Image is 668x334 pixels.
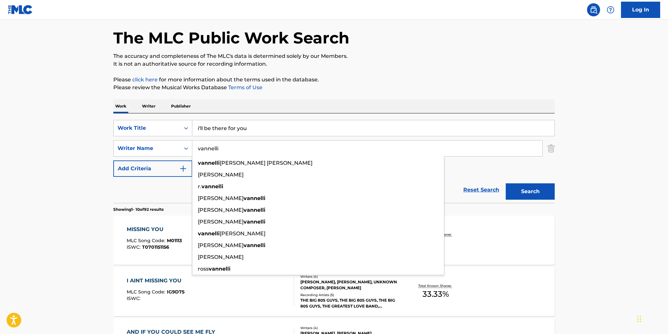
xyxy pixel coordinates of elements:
div: Help [604,3,617,16]
a: Reset Search [460,183,502,197]
span: [PERSON_NAME] [198,242,244,248]
p: Please for more information about the terms used in the database. [113,76,555,84]
form: Search Form [113,120,555,203]
strong: vannelli [198,160,220,166]
span: r. [198,183,201,190]
button: Add Criteria [113,160,192,177]
p: Publisher [169,99,193,113]
strong: vannelli [244,219,265,225]
img: MLC Logo [8,5,33,14]
a: MISSING YOUMLC Song Code:M01113ISWC:T0701151156Writers (3)[PERSON_NAME], [PERSON_NAME], [PERSON_N... [113,216,555,265]
div: [PERSON_NAME], [PERSON_NAME], UNKNOWN COMPOSER, [PERSON_NAME] [300,279,399,291]
button: Search [506,183,555,200]
img: 9d2ae6d4665cec9f34b9.svg [179,165,187,173]
p: Work [113,99,128,113]
p: Showing 1 - 10 of 92 results [113,207,164,212]
p: The accuracy and completeness of The MLC's data is determined solely by our Members. [113,52,555,60]
span: MLC Song Code : [127,289,167,295]
strong: vannelli [201,183,223,190]
a: Public Search [587,3,600,16]
a: I AINT MISSING YOUMLC Song Code:IG9D75ISWC:Writers (4)[PERSON_NAME], [PERSON_NAME], UNKNOWN COMPO... [113,267,555,316]
strong: vannelli [209,266,231,272]
span: ISWC : [127,244,142,250]
h1: The MLC Public Work Search [113,28,349,48]
a: click here [132,76,158,83]
iframe: Chat Widget [635,303,668,334]
strong: vannelli [244,242,265,248]
div: I AINT MISSING YOU [127,277,185,285]
p: Please review the Musical Works Database [113,84,555,92]
span: [PERSON_NAME] [198,219,244,225]
div: Recording Artists ( 5 ) [300,292,399,297]
span: T0701151156 [142,244,169,250]
span: [PERSON_NAME] [198,254,244,260]
div: Work Title [118,124,176,132]
span: [PERSON_NAME] [220,230,265,237]
span: 33.33 % [422,288,449,300]
span: [PERSON_NAME] [198,195,244,201]
p: Total Known Shares: [418,283,453,288]
span: [PERSON_NAME] [198,172,244,178]
span: IG9D75 [167,289,184,295]
img: help [607,6,614,14]
p: It is not an authoritative source for recording information. [113,60,555,68]
div: Drag [637,309,641,329]
div: Writers ( 4 ) [300,326,399,330]
div: Writers ( 4 ) [300,274,399,279]
div: THE BIG 80S GUYS, THE BIG 80S GUYS, THE BIG 80S GUYS, THE GREATEST LOVE BAND, [PERSON_NAME] [300,297,399,309]
a: Terms of Use [227,84,262,91]
span: MLC Song Code : [127,238,167,243]
strong: vannelli [198,230,220,237]
a: Log In [621,2,660,18]
span: M01113 [167,238,182,243]
span: ISWC : [127,295,142,301]
div: MISSING YOU [127,225,182,233]
div: Writer Name [118,144,176,152]
strong: vannelli [244,207,265,213]
span: [PERSON_NAME] [198,207,244,213]
span: ross [198,266,209,272]
span: [PERSON_NAME] [PERSON_NAME] [220,160,312,166]
img: search [590,6,597,14]
strong: vannelli [244,195,265,201]
img: Delete Criterion [548,140,555,157]
p: Writer [140,99,157,113]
